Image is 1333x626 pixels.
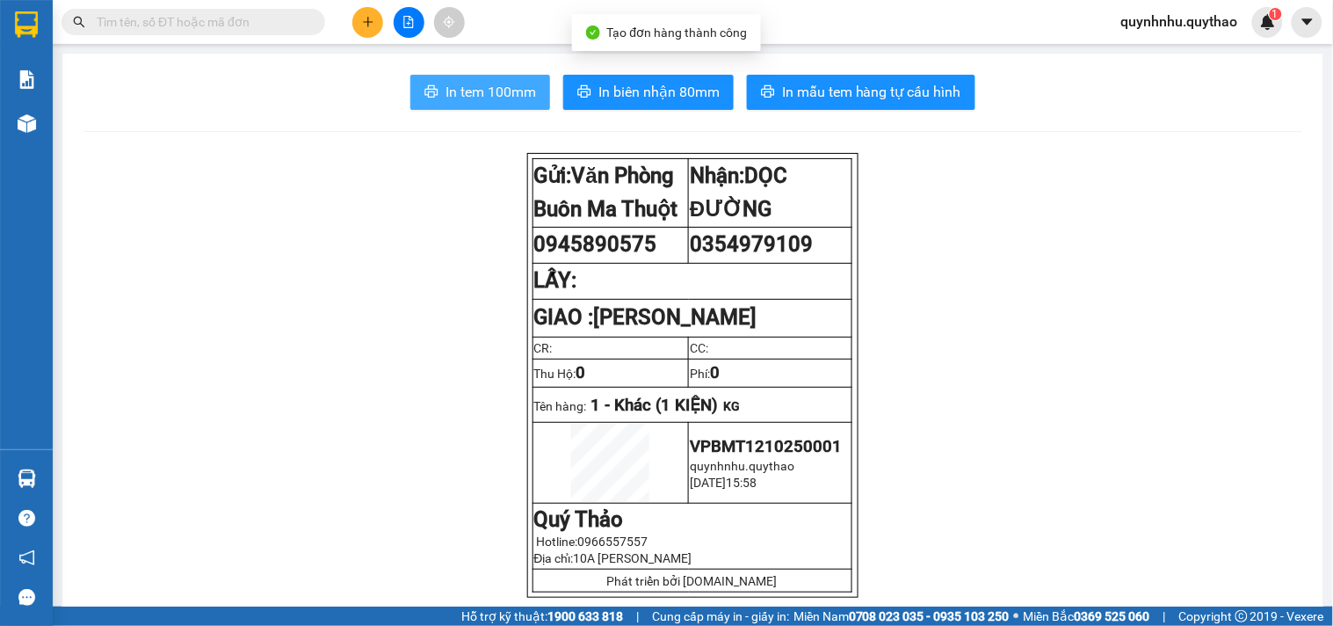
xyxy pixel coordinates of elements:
span: notification [18,550,35,566]
span: Hotline: [537,535,648,549]
span: copyright [1235,610,1248,622]
button: caret-down [1292,7,1322,38]
td: CC: [689,337,852,359]
strong: Gửi: [534,164,678,222]
span: Địa chỉ: [534,551,692,565]
span: Hỗ trợ kỹ thuật: [461,607,623,626]
span: quynhnhu.quythao [1107,11,1252,33]
img: icon-new-feature [1260,14,1276,30]
button: plus [352,7,383,38]
span: KG [724,399,741,413]
span: search [73,16,85,28]
span: 15:58 [726,476,757,490]
p: Tên hàng: [534,396,851,415]
td: CR: [532,337,689,359]
button: printerIn tem 100mm [410,75,550,110]
span: In tem 100mm [446,81,536,103]
span: check-circle [586,25,600,40]
img: warehouse-icon [18,469,36,488]
strong: 0369 525 060 [1075,609,1150,623]
td: Phát triển bởi [DOMAIN_NAME] [532,570,851,593]
img: logo-vxr [15,11,38,38]
span: file-add [402,16,415,28]
span: Miền Nam [793,607,1010,626]
span: 0945890575 [534,232,657,257]
span: printer [761,84,775,101]
span: Văn Phòng Buôn Ma Thuột [534,164,678,222]
button: file-add [394,7,424,38]
strong: 1900 633 818 [547,609,623,623]
span: 10A [PERSON_NAME] [574,551,692,565]
span: VPBMT1210250001 [690,437,842,456]
span: | [636,607,639,626]
span: [DATE] [690,476,726,490]
span: question-circle [18,510,35,527]
span: 0354979109 [690,232,813,257]
button: printerIn biên nhận 80mm [563,75,734,110]
button: aim [434,7,465,38]
span: DỌC ĐƯỜNG [690,164,787,222]
span: quynhnhu.quythao [690,459,794,473]
span: Cung cấp máy in - giấy in: [652,607,789,626]
span: In biên nhận 80mm [598,81,720,103]
sup: 1 [1270,8,1282,20]
span: caret-down [1300,14,1315,30]
span: message [18,589,35,606]
span: printer [577,84,591,101]
span: plus [362,16,374,28]
span: Tạo đơn hàng thành công [607,25,748,40]
input: Tìm tên, số ĐT hoặc mã đơn [97,12,304,32]
button: printerIn mẫu tem hàng tự cấu hình [747,75,975,110]
span: In mẫu tem hàng tự cấu hình [782,81,961,103]
span: printer [424,84,438,101]
span: 0 [710,363,720,382]
img: warehouse-icon [18,114,36,133]
strong: GIAO : [534,305,757,330]
strong: Quý Thảo [534,507,624,532]
span: 1 - Khác (1 KIỆN) [591,396,719,415]
span: 0 [576,363,586,382]
span: ⚪️ [1014,613,1019,620]
span: 1 [1272,8,1279,20]
span: [PERSON_NAME] [594,305,757,330]
span: 0966557557 [578,535,648,549]
strong: 0708 023 035 - 0935 103 250 [849,609,1010,623]
td: Thu Hộ: [532,359,689,387]
strong: LẤY: [534,268,577,293]
span: Miền Bắc [1024,607,1150,626]
img: solution-icon [18,70,36,89]
td: Phí: [689,359,852,387]
span: aim [443,16,455,28]
strong: Nhận: [690,164,787,222]
span: | [1163,607,1166,626]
